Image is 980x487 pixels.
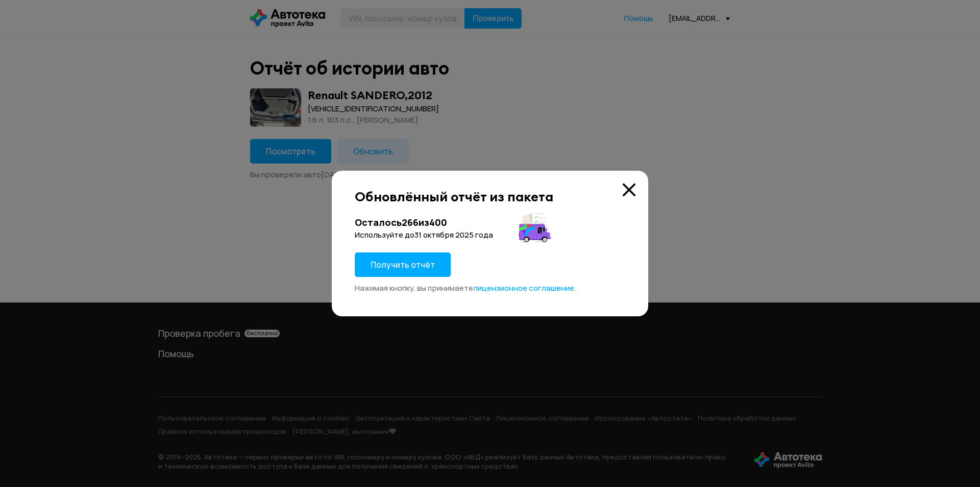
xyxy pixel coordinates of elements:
div: Обновлённый отчёт из пакета [355,189,625,204]
span: Нажимая кнопку, вы принимаете . [355,283,576,293]
span: лицензионное соглашение [473,283,574,293]
button: Получить отчёт [355,252,451,277]
span: Получить отчёт [371,259,435,270]
div: Используйте до 31 октября 2025 года [355,230,625,240]
div: Осталось 266 из 400 [355,216,625,229]
a: лицензионное соглашение [473,283,574,293]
